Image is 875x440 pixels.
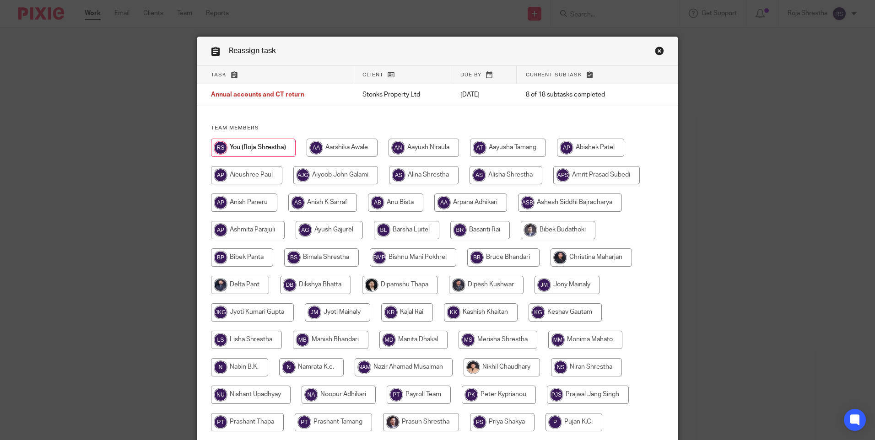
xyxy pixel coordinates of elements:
p: Stonks Property Ltd [362,90,442,99]
span: Annual accounts and CT return [211,92,304,98]
a: Close this dialog window [655,46,664,59]
span: Task [211,72,227,77]
h4: Team members [211,124,664,132]
span: Due by [460,72,481,77]
p: [DATE] [460,90,508,99]
span: Client [362,72,383,77]
td: 8 of 18 subtasks completed [517,84,643,106]
span: Current subtask [526,72,582,77]
span: Reassign task [229,47,276,54]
